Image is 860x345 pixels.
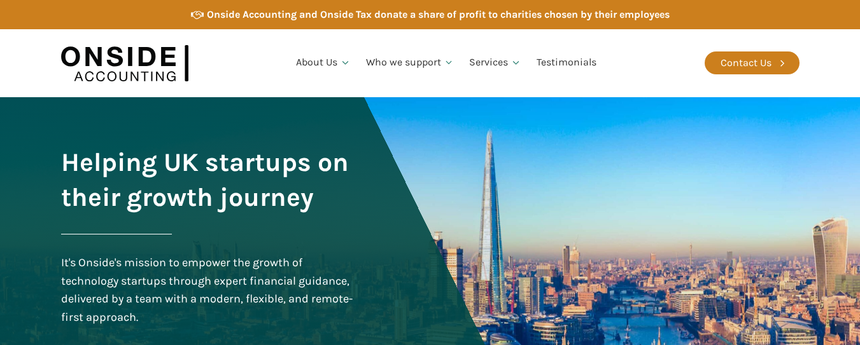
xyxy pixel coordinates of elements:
[61,145,356,215] h1: Helping UK startups on their growth journey
[462,41,529,85] a: Services
[721,55,772,71] div: Contact Us
[61,39,188,88] img: Onside Accounting
[288,41,358,85] a: About Us
[61,254,356,327] div: It's Onside's mission to empower the growth of technology startups through expert financial guida...
[529,41,604,85] a: Testimonials
[358,41,462,85] a: Who we support
[705,51,800,74] a: Contact Us
[207,6,670,23] div: Onside Accounting and Onside Tax donate a share of profit to charities chosen by their employees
